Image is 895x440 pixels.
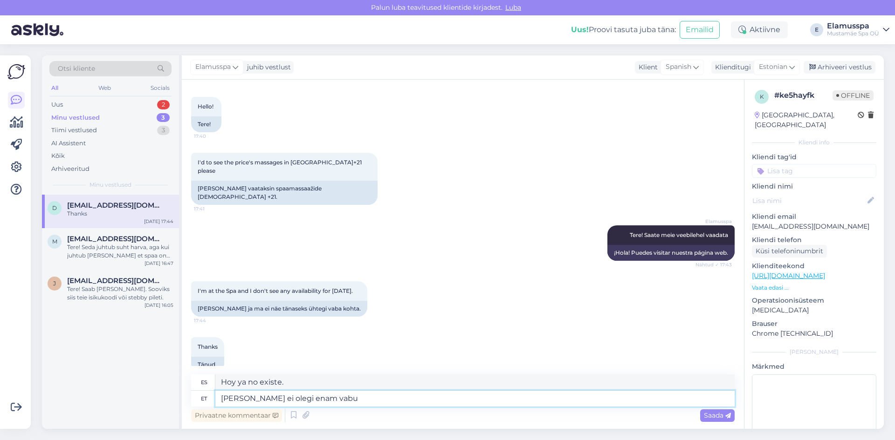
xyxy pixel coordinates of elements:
[191,357,224,372] div: Tänud
[695,261,732,268] span: Nähtud ✓ 17:43
[711,62,751,72] div: Klienditugi
[666,62,691,72] span: Spanish
[752,261,876,271] p: Klienditeekond
[157,113,170,122] div: 3
[144,218,173,225] div: [DATE] 17:44
[630,231,728,238] span: Tere! Saate meie veebilehel vaadata
[67,210,173,218] div: Thanks
[760,93,764,100] span: k
[752,164,876,178] input: Lisa tag
[51,100,63,109] div: Uus
[195,62,231,72] span: Elamusspa
[201,374,207,390] div: es
[157,100,170,109] div: 2
[697,218,732,225] span: Elamusspa
[191,116,221,132] div: Tere!
[607,245,735,261] div: ¡Hola! Puedes visitar nuestra página web.
[752,296,876,305] p: Operatsioonisüsteem
[731,21,788,38] div: Aktiivne
[149,82,172,94] div: Socials
[198,103,213,110] span: Hello!
[51,164,89,174] div: Arhiveeritud
[51,113,100,122] div: Minu vestlused
[827,22,889,37] a: ElamusspaMustamäe Spa OÜ
[157,126,170,135] div: 3
[53,280,56,287] span: j
[752,152,876,162] p: Kliendi tag'id
[752,212,876,222] p: Kliendi email
[194,317,229,324] span: 17:44
[198,343,218,350] span: Thanks
[194,133,229,140] span: 17:40
[704,411,731,420] span: Saada
[810,23,823,36] div: E
[201,391,207,406] div: et
[503,3,524,12] span: Luba
[752,271,825,280] a: [URL][DOMAIN_NAME]
[52,204,57,211] span: d
[52,238,57,245] span: m
[752,284,876,292] p: Vaata edasi ...
[752,222,876,231] p: [EMAIL_ADDRESS][DOMAIN_NAME]
[51,151,65,161] div: Kõik
[198,159,363,174] span: I'd to see the price's massages in [GEOGRAPHIC_DATA]+21 please
[827,22,879,30] div: Elamusspa
[752,319,876,329] p: Brauser
[752,235,876,245] p: Kliendi telefon
[191,301,367,317] div: [PERSON_NAME] ja ma ei näe tänaseks ühtegi vaba kohta.
[635,62,658,72] div: Klient
[96,82,113,94] div: Web
[215,391,735,406] textarea: [PERSON_NAME] ei olegi enam vabu
[51,139,86,148] div: AI Assistent
[67,235,164,243] span: mettekoiv@gmail.com
[145,260,173,267] div: [DATE] 16:47
[67,285,173,302] div: Tere! Saab [PERSON_NAME]. Sooviks siis teie isikukoodi või stebby pileti.
[774,90,833,101] div: # ke5hayfk
[198,287,353,294] span: I'm at the Spa and I don't see any availability for [DATE].
[755,110,858,130] div: [GEOGRAPHIC_DATA], [GEOGRAPHIC_DATA]
[827,30,879,37] div: Mustamäe Spa OÜ
[67,201,164,210] span: daysled@hotmail.com
[752,138,876,147] div: Kliendi info
[680,21,720,39] button: Emailid
[58,64,95,74] span: Otsi kliente
[191,181,378,205] div: [PERSON_NAME] vaataksin spaamassaažide [DEMOGRAPHIC_DATA] +21.
[243,62,291,72] div: juhib vestlust
[191,409,282,422] div: Privaatne kommentaar
[194,205,229,212] span: 17:41
[752,182,876,191] p: Kliendi nimi
[752,348,876,356] div: [PERSON_NAME]
[752,196,866,206] input: Lisa nimi
[215,374,735,390] textarea: Hoy ya no existe.
[752,329,876,338] p: Chrome [TECHNICAL_ID]
[51,126,97,135] div: Tiimi vestlused
[7,63,25,81] img: Askly Logo
[67,243,173,260] div: Tere! Seda juhtub suht harva, aga kui juhtub [PERSON_NAME] et spaa on täis, siis me anname teile ...
[752,362,876,372] p: Märkmed
[145,302,173,309] div: [DATE] 16:05
[752,305,876,315] p: [MEDICAL_DATA]
[49,82,60,94] div: All
[759,62,787,72] span: Estonian
[752,245,827,257] div: Küsi telefoninumbrit
[67,277,164,285] span: janazalutski@gmail.com
[571,24,676,35] div: Proovi tasuta juba täna:
[804,61,875,74] div: Arhiveeri vestlus
[833,90,874,101] span: Offline
[89,181,131,189] span: Minu vestlused
[571,25,589,34] b: Uus!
